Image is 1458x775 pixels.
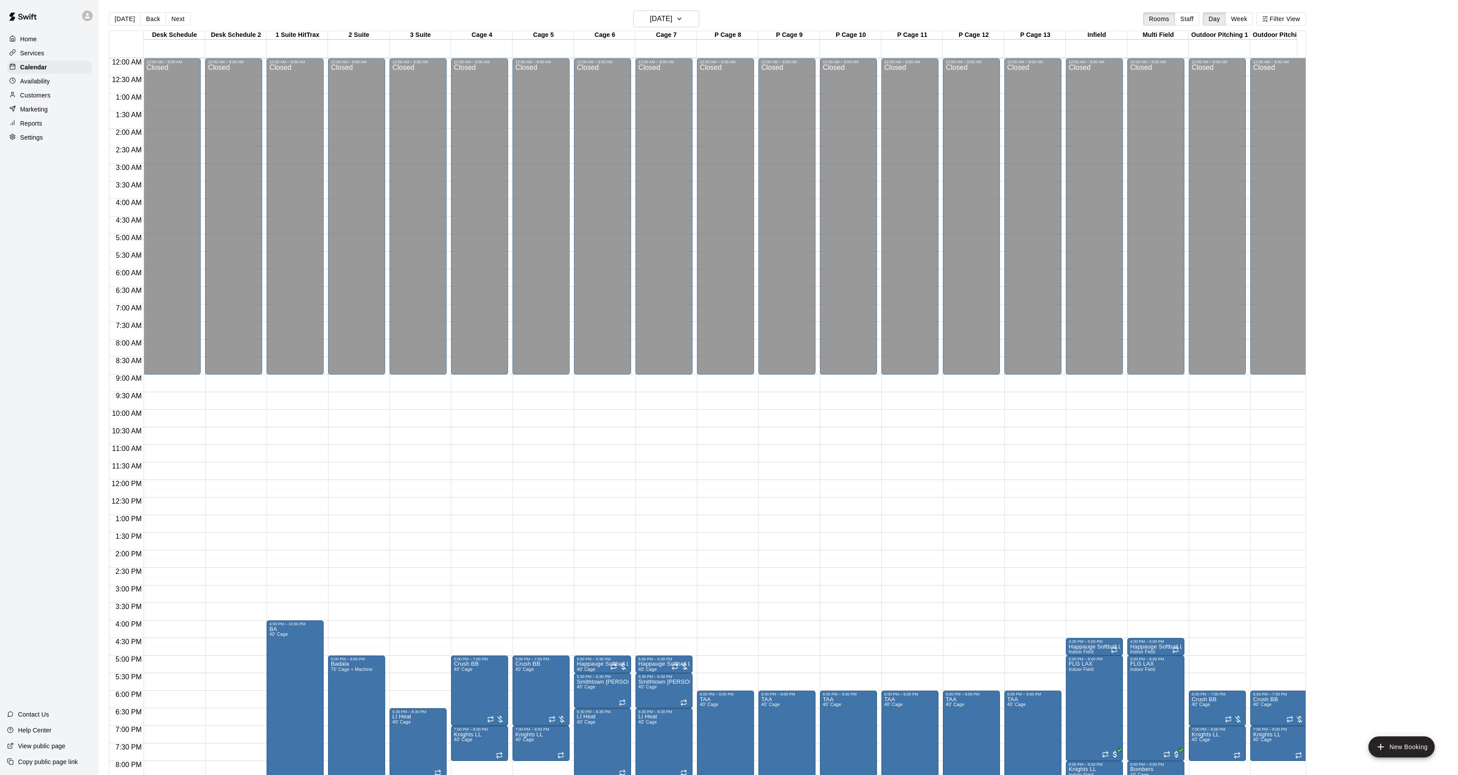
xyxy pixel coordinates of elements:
div: 6:00 PM – 9:00 PM [884,692,936,696]
div: 5:00 PM – 7:00 PM [515,657,567,661]
div: 6:00 PM – 7:00 PM [1191,692,1243,696]
div: 12:00 AM – 9:00 AM: Closed [512,58,570,375]
div: 12:00 AM – 9:00 AM [208,60,260,64]
span: 6:00 AM [114,269,144,277]
p: Home [20,35,37,43]
div: 3 Suite [390,31,451,40]
div: Cage 5 [512,31,574,40]
span: 5:30 PM [113,673,144,681]
span: Indoor Field [1068,667,1093,672]
div: Closed [515,64,567,378]
span: 40' Cage [1253,702,1271,707]
div: 12:00 AM – 9:00 AM: Closed [635,58,693,375]
p: Copy public page link [18,757,78,766]
span: 40' Cage [638,667,657,672]
div: Closed [761,64,813,378]
span: 1:00 PM [113,515,144,523]
span: 2:00 PM [113,550,144,558]
span: 3:00 AM [114,164,144,171]
span: 5:00 AM [114,234,144,242]
div: 6:00 PM – 7:00 PM: Crush BB [1250,691,1307,726]
div: 12:00 AM – 9:00 AM [454,60,505,64]
div: 12:00 AM – 9:00 AM: Closed [451,58,508,375]
div: Desk Schedule 2 [205,31,267,40]
div: 12:00 AM – 9:00 AM [1130,60,1182,64]
span: Indoor Field [1130,649,1155,654]
div: Outdoor Pitching 2 [1250,31,1312,40]
div: 5:30 PM – 6:30 PM [638,674,690,679]
div: 12:00 AM – 9:00 AM [392,60,444,64]
div: Settings [7,131,92,144]
div: 12:00 AM – 9:00 AM [515,60,567,64]
div: 1 Suite HitTrax [267,31,328,40]
div: 4:30 PM – 5:00 PM [1068,639,1120,644]
span: 40' Cage [454,667,472,672]
a: Calendar [7,61,92,74]
div: 4:30 PM – 5:00 PM: Happauge Softball LL [1127,638,1184,656]
div: Customers [7,89,92,102]
span: 40' Cage [1253,737,1271,742]
div: Closed [331,64,383,378]
span: Recurring event [680,699,687,706]
div: 5:00 PM – 9:00 PM [331,657,383,661]
div: Closed [946,64,997,378]
div: 2 Suite [328,31,390,40]
a: Availability [7,75,92,88]
div: Closed [577,64,628,378]
div: Closed [638,64,690,378]
div: 5:00 PM – 5:30 PM [577,657,628,661]
span: 12:30 AM [110,76,144,83]
p: Services [20,49,44,58]
div: Closed [1130,64,1182,378]
span: 1:00 AM [114,94,144,101]
a: Services [7,47,92,60]
div: 6:30 PM – 8:30 PM [577,710,628,714]
div: Cage 6 [574,31,635,40]
div: 12:00 AM – 9:00 AM [1068,60,1120,64]
p: Help Center [18,726,51,735]
span: 40' Cage [1007,702,1025,707]
div: 12:00 AM – 9:00 AM: Closed [328,58,385,375]
div: 12:00 AM – 9:00 AM [577,60,628,64]
span: 40' Cage [946,702,964,707]
span: All customers have paid [1172,750,1181,759]
div: Multi Field [1127,31,1189,40]
span: 3:30 PM [113,603,144,610]
span: 6:30 AM [114,287,144,294]
div: 7:00 PM – 8:00 PM [515,727,567,732]
span: 40' Cage [638,685,657,689]
span: 9:00 AM [114,375,144,382]
span: 12:00 AM [110,58,144,66]
span: 40' Cage [761,702,780,707]
div: 5:00 PM – 8:00 PM: FLG LAX [1127,656,1184,761]
div: Closed [392,64,444,378]
span: Recurring event [1225,716,1232,723]
div: 5:30 PM – 6:30 PM [577,674,628,679]
div: 12:00 AM – 9:00 AM: Closed [943,58,1000,375]
div: Closed [269,64,321,378]
span: 12:30 PM [109,497,144,505]
div: 12:00 AM – 9:00 AM [700,60,751,64]
div: 5:00 PM – 7:00 PM: Crush BB [512,656,570,726]
button: [DATE] [109,12,141,25]
div: 12:00 AM – 9:00 AM [638,60,690,64]
button: Back [140,12,166,25]
div: 12:00 AM – 9:00 AM: Closed [881,58,938,375]
div: 12:00 AM – 9:00 AM [146,60,198,64]
div: Home [7,32,92,46]
span: Recurring event [557,752,564,759]
div: 12:00 AM – 9:00 AM [761,60,813,64]
span: Recurring event [487,716,494,723]
span: 40' Cage [700,702,718,707]
span: 40' Cage [577,667,595,672]
span: Recurring event [671,663,678,670]
div: P Cage 8 [697,31,758,40]
a: Marketing [7,103,92,116]
div: Reports [7,117,92,130]
span: 4:30 PM [113,638,144,645]
p: Reports [20,119,42,128]
div: 6:00 PM – 9:00 PM [823,692,874,696]
span: Recurring event [1172,646,1179,653]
